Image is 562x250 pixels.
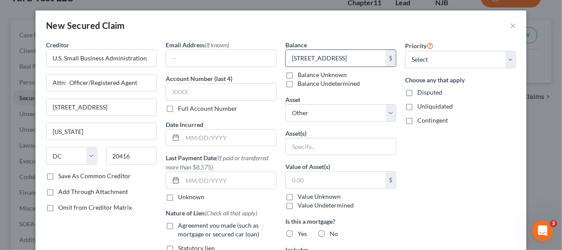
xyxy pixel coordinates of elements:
label: Date Incurred [166,120,203,129]
label: Priority [405,40,434,51]
label: Choose any that apply [405,75,516,85]
button: × [510,20,516,31]
iframe: Intercom live chat [532,220,553,241]
label: Save As Common Creditor [58,172,131,180]
input: MM/DD/YYYY [182,172,276,189]
label: Unknown [178,193,204,201]
input: 0.00 [286,172,385,188]
label: Balance [285,40,307,49]
span: Contingent [417,116,448,124]
input: Enter zip... [106,147,157,165]
div: $ [385,50,396,67]
input: 0.00 [286,50,385,67]
label: Account Number (last 4) [166,74,232,83]
span: Agreement you made (such as mortgage or secured car loan) [178,222,259,238]
label: Nature of Lien [166,208,257,218]
span: No [330,230,338,237]
input: Enter city... [46,123,157,140]
input: XXXX [166,83,277,101]
span: Omit from Creditor Matrix [58,204,132,211]
input: Search creditor by name... [46,49,157,67]
span: (If paid or transferred more than $8,575) [166,154,268,171]
span: Unliquidated [417,102,453,110]
input: Specify... [286,138,396,155]
label: Full Account Number [178,104,237,113]
label: Balance Unknown [298,70,347,79]
label: Value of Asset(s) [285,162,330,171]
input: MM/DD/YYYY [182,130,276,146]
span: (Check all that apply) [205,209,257,217]
label: Is this a mortgage? [285,217,396,226]
label: Asset(s) [285,129,306,138]
span: Yes [298,230,307,237]
div: $ [385,172,396,188]
input: Enter address... [46,74,157,91]
label: Value Unknown [298,192,341,201]
input: Apt, Suite, etc... [46,99,157,116]
input: -- [166,50,276,67]
span: Creditor [46,41,69,49]
label: Add Through Attachment [58,187,128,196]
span: (if known) [205,41,229,49]
span: Asset [285,96,300,103]
span: 3 [550,220,557,227]
div: New Secured Claim [46,19,125,32]
label: Last Payment Date [166,153,277,172]
label: Value Undetermined [298,201,354,210]
label: Balance Undetermined [298,79,360,88]
span: Disputed [417,88,442,96]
label: Email Address [166,40,229,49]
